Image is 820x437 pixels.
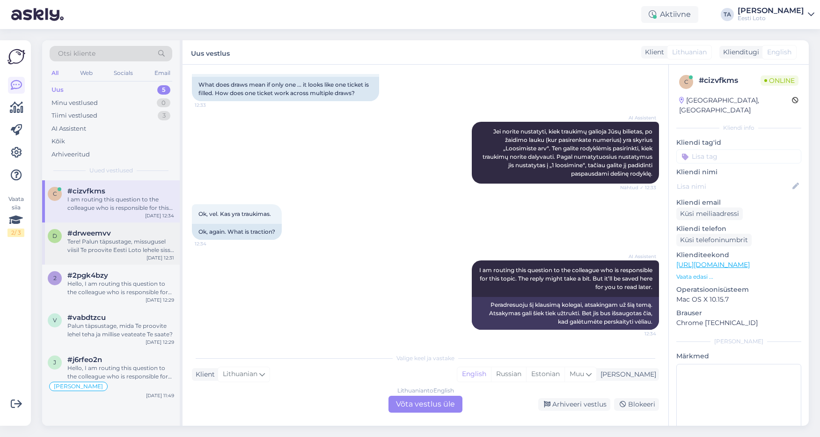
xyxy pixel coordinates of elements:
div: Estonian [526,367,564,381]
div: # cizvfkms [699,75,761,86]
div: Küsi meiliaadressi [676,207,743,220]
div: Lithuanian to English [397,386,454,395]
div: Tere! Palun täpsustage, missugusel viisil Te proovite Eesti Loto lehele sisse logida ning millise... [67,237,174,254]
span: Jei norite nustatyti, kiek traukimų galioja Jūsų bilietas, po žaidimo lauku (kur pasirenkate nume... [483,128,654,177]
div: Võta vestlus üle [388,396,462,413]
span: Muu [570,370,584,378]
div: Hello, I am routing this question to the colleague who is responsible for this topic. The reply m... [67,364,174,381]
span: Otsi kliente [58,49,95,59]
span: Online [761,75,798,86]
span: #vabdtzcu [67,313,106,322]
p: Operatsioonisüsteem [676,285,801,295]
div: Blokeeri [614,398,659,411]
div: Klienditugi [719,47,759,57]
span: Lithuanian [223,369,257,379]
span: #cizvfkms [67,187,105,195]
div: Socials [112,67,135,79]
p: Vaata edasi ... [676,273,801,281]
span: c [53,190,57,197]
p: Märkmed [676,351,801,361]
div: Valige keel ja vastake [192,354,659,363]
div: Arhiveeri vestlus [538,398,610,411]
a: [URL][DOMAIN_NAME] [676,260,750,269]
div: Tiimi vestlused [51,111,97,120]
div: 3 [158,111,170,120]
div: 5 [157,85,170,95]
p: Kliendi email [676,198,801,207]
span: 2 [53,274,57,281]
div: [PERSON_NAME] [676,337,801,346]
p: Kliendi nimi [676,167,801,177]
span: 12:34 [195,240,230,247]
div: Vaata siia [7,195,24,237]
div: TA [721,8,734,21]
div: Ok, again. What is traction? [192,224,282,240]
span: AI Assistent [621,253,656,260]
p: Mac OS X 10.15.7 [676,295,801,304]
div: Email [153,67,172,79]
span: j [53,359,56,366]
div: Klient [192,370,215,379]
span: #j6rfeo2n [67,356,102,364]
div: Kliendi info [676,124,801,132]
div: 0 [157,98,170,108]
div: Palun täpsustage, mida Te proovite lehel teha ja millise veateate Te saate? [67,322,174,339]
span: Lithuanian [672,47,707,57]
p: Kliendi telefon [676,224,801,234]
div: [DATE] 12:34 [145,212,174,219]
div: Küsi telefoninumbrit [676,234,752,246]
div: AI Assistent [51,124,86,133]
span: Uued vestlused [89,166,133,175]
p: Brauser [676,308,801,318]
span: 12:33 [195,102,230,109]
div: Minu vestlused [51,98,98,108]
span: I am routing this question to the colleague who is responsible for this topic. The reply might ta... [479,267,654,290]
label: Uus vestlus [191,46,230,59]
div: [DATE] 12:29 [146,296,174,304]
div: All [50,67,60,79]
div: Aktiivne [641,6,698,23]
span: c [684,78,688,85]
span: Nähtud ✓ 12:33 [620,184,656,191]
div: Web [78,67,95,79]
span: #2pgk4bzy [67,271,108,280]
span: [PERSON_NAME] [54,384,103,389]
span: v [53,317,57,324]
div: [DATE] 12:31 [146,254,174,261]
div: Arhiveeritud [51,150,90,159]
div: [DATE] 11:49 [146,392,174,399]
div: Hello, I am routing this question to the colleague who is responsible for this topic. The reply m... [67,280,174,296]
div: [DATE] 12:29 [146,339,174,346]
p: Chrome [TECHNICAL_ID] [676,318,801,328]
div: What does draws mean if only one ... it looks like one ticket is filled. How does one ticket work... [192,77,379,101]
input: Lisa nimi [677,181,791,192]
span: 12:34 [621,330,656,337]
span: d [52,232,57,239]
div: 2 / 3 [7,229,24,237]
div: [GEOGRAPHIC_DATA], [GEOGRAPHIC_DATA] [679,96,792,115]
input: Lisa tag [676,149,801,163]
div: English [457,367,491,381]
div: [PERSON_NAME] [597,370,656,379]
span: AI Assistent [621,114,656,121]
span: #drweemvv [67,229,111,237]
div: Russian [491,367,526,381]
div: I am routing this question to the colleague who is responsible for this topic. The reply might ta... [67,195,174,212]
div: Klient [641,47,664,57]
a: [PERSON_NAME]Eesti Loto [738,7,814,22]
div: Eesti Loto [738,15,804,22]
div: Peradresuoju šį klausimą kolegai, atsakingam už šią temą. Atsakymas gali šiek tiek užtrukti. Bet ... [472,297,659,330]
span: Ok, vel. Kas yra traukimas. [198,210,271,217]
img: Askly Logo [7,48,25,66]
div: Uus [51,85,64,95]
span: English [767,47,791,57]
div: [PERSON_NAME] [738,7,804,15]
p: Kliendi tag'id [676,138,801,148]
p: Klienditeekond [676,250,801,260]
div: Kõik [51,137,65,146]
